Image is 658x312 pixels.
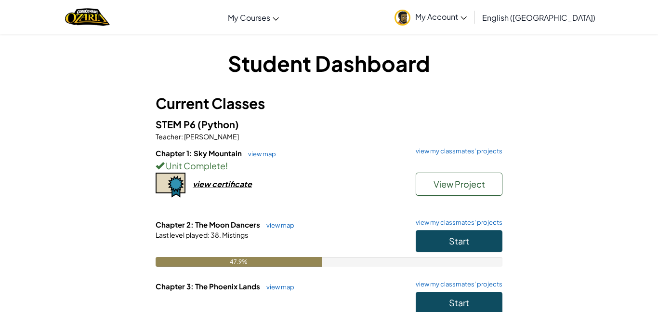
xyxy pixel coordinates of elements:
span: English ([GEOGRAPHIC_DATA]) [482,13,595,23]
h1: Student Dashboard [156,48,502,78]
span: Start [449,235,469,246]
span: My Account [415,12,467,22]
h3: Current Classes [156,93,502,114]
a: English ([GEOGRAPHIC_DATA]) [477,4,600,30]
img: avatar [395,10,410,26]
span: View Project [434,178,485,190]
span: Mistings [221,231,248,239]
span: Start [449,297,469,308]
span: : [208,231,210,239]
a: view map [262,221,294,229]
span: Chapter 2: The Moon Dancers [156,220,262,229]
a: view certificate [156,179,252,189]
div: 47.9% [156,257,322,267]
a: view my classmates' projects [411,219,502,226]
span: [PERSON_NAME] [183,132,239,141]
span: : [181,132,183,141]
button: Start [416,230,502,252]
span: 38. [210,231,221,239]
span: Unit Complete [164,160,225,171]
span: STEM P6 [156,118,197,130]
a: view my classmates' projects [411,281,502,287]
a: view my classmates' projects [411,148,502,154]
a: Ozaria by CodeCombat logo [65,7,110,27]
img: Home [65,7,110,27]
span: Chapter 3: The Phoenix Lands [156,282,262,291]
span: My Courses [228,13,270,23]
a: view map [243,150,276,158]
span: ! [225,160,228,171]
button: View Project [416,173,502,196]
img: certificate-icon.png [156,173,185,198]
a: My Account [390,2,472,32]
span: Teacher [156,132,181,141]
span: Last level played [156,231,208,239]
a: My Courses [223,4,284,30]
span: (Python) [197,118,239,130]
span: Chapter 1: Sky Mountain [156,149,243,158]
a: view map [262,283,294,291]
div: view certificate [193,179,252,189]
